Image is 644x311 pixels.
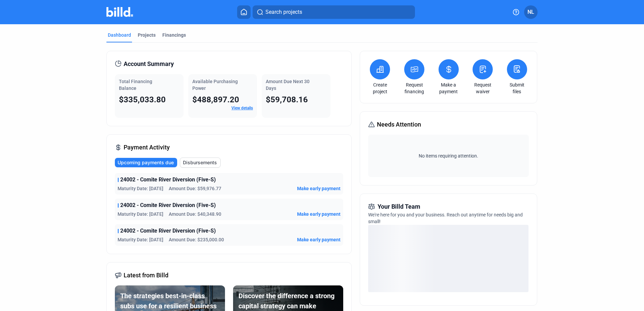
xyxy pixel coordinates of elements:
a: Request financing [402,81,426,95]
a: View details [231,106,253,110]
span: Your Billd Team [378,202,420,211]
span: 24002 - Comite River Diversion (Five-S) [120,201,216,209]
span: Maturity Date: [DATE] [118,185,163,192]
span: 24002 - Comite River Diversion (Five-S) [120,176,216,184]
span: Account Summary [124,59,174,69]
img: Billd Company Logo [106,7,133,17]
div: Financings [162,32,186,38]
span: Maturity Date: [DATE] [118,211,163,217]
button: NL [524,5,538,19]
span: $335,033.80 [119,95,166,104]
span: 24002 - Comite River Diversion (Five-S) [120,227,216,235]
span: Amount Due: $40,348.90 [169,211,221,217]
span: Disbursements [183,159,217,166]
span: Upcoming payments due [118,159,174,166]
div: Dashboard [108,32,131,38]
div: The strategies best-in-class subs use for a resilient business [120,291,220,311]
span: Maturity Date: [DATE] [118,236,163,243]
span: Amount Due: $59,976.77 [169,185,221,192]
a: Create project [368,81,392,95]
button: Make early payment [297,236,341,243]
span: $488,897.20 [192,95,239,104]
button: Make early payment [297,185,341,192]
span: NL [527,8,534,16]
a: Make a payment [437,81,460,95]
div: Projects [138,32,156,38]
a: Request waiver [471,81,494,95]
span: Available Purchasing Power [192,79,238,91]
span: Search projects [265,8,302,16]
span: Amount Due Next 30 Days [266,79,310,91]
button: Disbursements [180,158,221,168]
div: loading [368,225,528,292]
a: Submit files [505,81,529,95]
span: We're here for you and your business. Reach out anytime for needs big and small! [368,212,523,224]
span: Needs Attention [377,120,421,129]
span: Amount Due: $235,000.00 [169,236,224,243]
div: Discover the difference a strong capital strategy can make [238,291,338,311]
span: Payment Activity [124,143,170,152]
span: No items requiring attention. [371,152,526,159]
button: Search projects [253,5,415,19]
span: Total Financing Balance [119,79,152,91]
span: $59,708.16 [266,95,308,104]
span: Latest from Billd [124,271,168,280]
button: Make early payment [297,211,341,217]
button: Upcoming payments due [115,158,177,167]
